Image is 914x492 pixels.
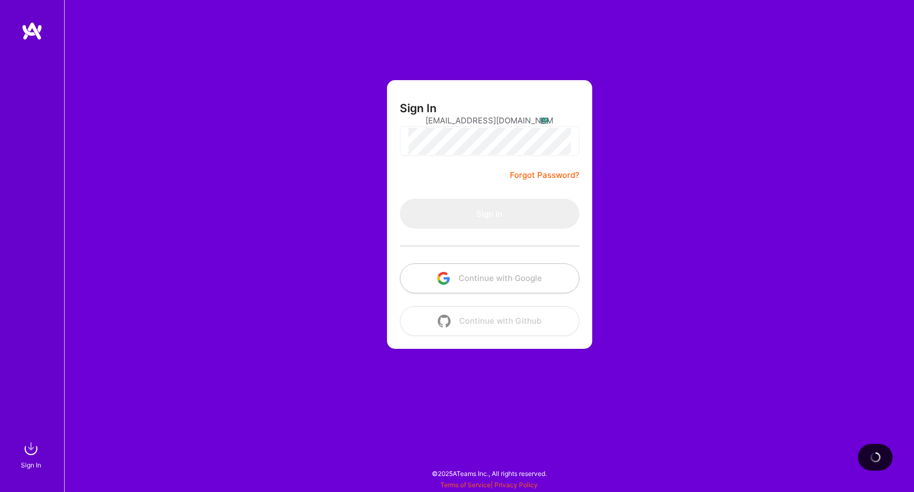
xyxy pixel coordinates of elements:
[64,460,914,487] div: © 2025 ATeams Inc., All rights reserved.
[20,438,42,459] img: sign in
[400,199,579,229] button: Sign In
[425,107,554,134] input: Email...
[438,315,451,327] img: icon
[21,459,41,471] div: Sign In
[21,21,43,41] img: logo
[870,452,881,463] img: loading
[22,438,42,471] a: sign inSign In
[440,481,491,489] a: Terms of Service
[440,481,538,489] span: |
[494,481,538,489] a: Privacy Policy
[510,169,579,182] a: Forgot Password?
[400,263,579,293] button: Continue with Google
[400,101,437,115] h3: Sign In
[437,272,450,285] img: icon
[400,306,579,336] button: Continue with Github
